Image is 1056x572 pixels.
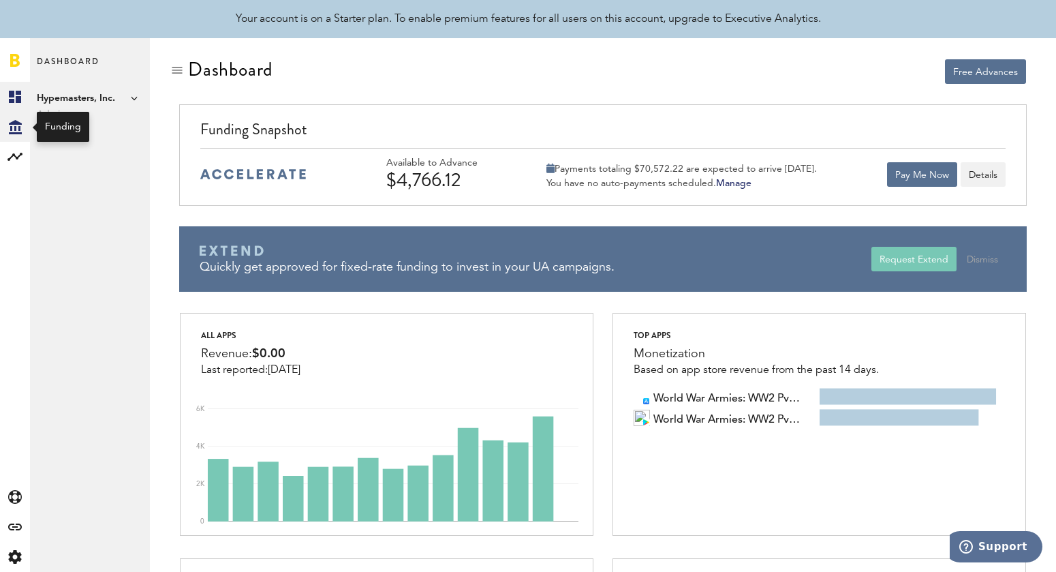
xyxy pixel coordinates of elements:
div: All apps [201,327,300,344]
div: Available to Advance [386,157,516,169]
text: 6K [196,406,205,412]
div: Funding Snapshot [200,119,1006,148]
div: You have no auto-payments scheduled. [546,177,817,190]
div: Payments totaling $70,572.22 are expected to arrive [DATE]. [546,163,817,175]
div: Your account is on a Starter plan. To enable premium features for all users on this account, upgr... [236,11,821,27]
div: Quickly get approved for fixed-rate funding to invest in your UA campaigns. [200,259,872,276]
img: iK6Hy6lsWsqeWK0ybwQTtYBaSSZLCokXQRyyygXHAZVWEMQuJ3uvW-R48qew49TNqoO4 [634,410,650,426]
button: Free Advances [945,59,1026,84]
img: 17.png [642,419,650,426]
span: Dashboard [37,53,99,82]
div: $4,766.12 [386,169,516,191]
button: Pay Me Now [887,162,957,187]
span: $0.00 [252,348,285,360]
div: Funding [45,120,81,134]
div: Based on app store revenue from the past 14 days. [634,364,879,376]
div: Monetization [634,344,879,364]
span: World War Armies: WW2 PvP RTS [653,389,806,405]
a: Manage [716,179,751,188]
img: Braavo Extend [200,245,264,256]
span: World War Armies: WW2 PvP RTS [653,410,806,426]
div: Top apps [634,327,879,344]
img: accelerate-medium-blue-logo.svg [200,169,306,179]
button: Dismiss [959,247,1006,271]
text: 0 [200,518,204,525]
iframe: Opens a widget where you can find more information [950,531,1042,565]
button: Request Extend [871,247,957,271]
span: Admin [37,106,143,123]
span: [DATE] [268,365,300,376]
div: Revenue: [201,344,300,364]
text: 2K [196,481,205,487]
div: Last reported: [201,364,300,376]
img: 21.png [642,397,650,405]
span: Hypemasters, Inc. [37,90,143,106]
button: Details [961,162,1006,187]
div: Dashboard [188,59,273,80]
text: 4K [196,443,205,450]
